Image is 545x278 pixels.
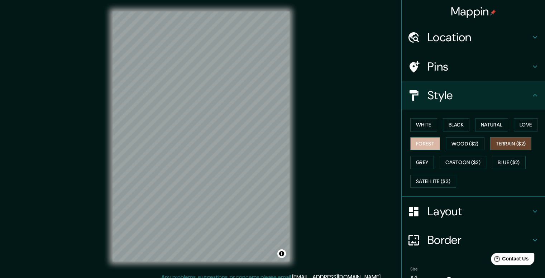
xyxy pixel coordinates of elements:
[402,226,545,254] div: Border
[113,11,290,262] canvas: Map
[443,118,470,131] button: Black
[492,156,526,169] button: Blue ($2)
[410,137,440,150] button: Forest
[277,249,286,258] button: Toggle attribution
[490,10,496,15] img: pin-icon.png
[427,233,531,247] h4: Border
[427,30,531,44] h4: Location
[427,88,531,102] h4: Style
[514,118,537,131] button: Love
[402,52,545,81] div: Pins
[402,81,545,110] div: Style
[446,137,484,150] button: Wood ($2)
[402,23,545,52] div: Location
[490,137,532,150] button: Terrain ($2)
[440,156,486,169] button: Cartoon ($2)
[481,250,537,270] iframe: Help widget launcher
[410,175,456,188] button: Satellite ($3)
[410,118,437,131] button: White
[427,204,531,219] h4: Layout
[402,197,545,226] div: Layout
[475,118,508,131] button: Natural
[427,59,531,74] h4: Pins
[410,266,418,272] label: Size
[451,4,496,19] h4: Mappin
[410,156,434,169] button: Grey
